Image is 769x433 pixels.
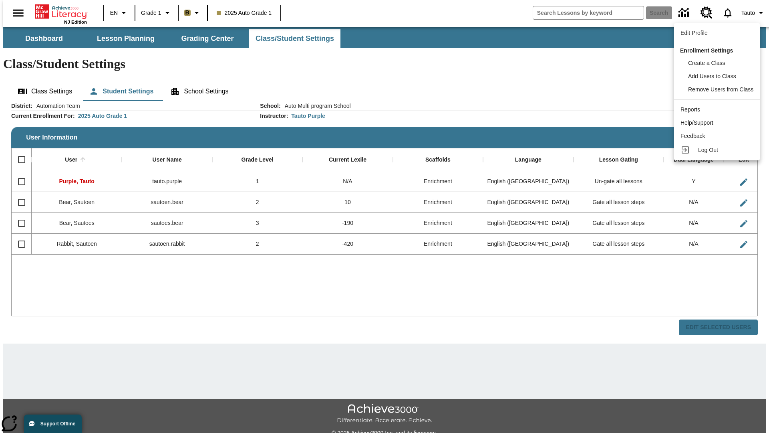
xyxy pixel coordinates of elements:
span: Edit Profile [680,30,708,36]
span: Enrollment Settings [680,47,733,54]
span: Create a Class [688,60,725,66]
span: Feedback [680,133,705,139]
span: Log Out [698,147,718,153]
span: Reports [680,106,700,113]
span: Remove Users from Class [688,86,753,93]
span: Add Users to Class [688,73,736,79]
span: Help/Support [680,119,713,126]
